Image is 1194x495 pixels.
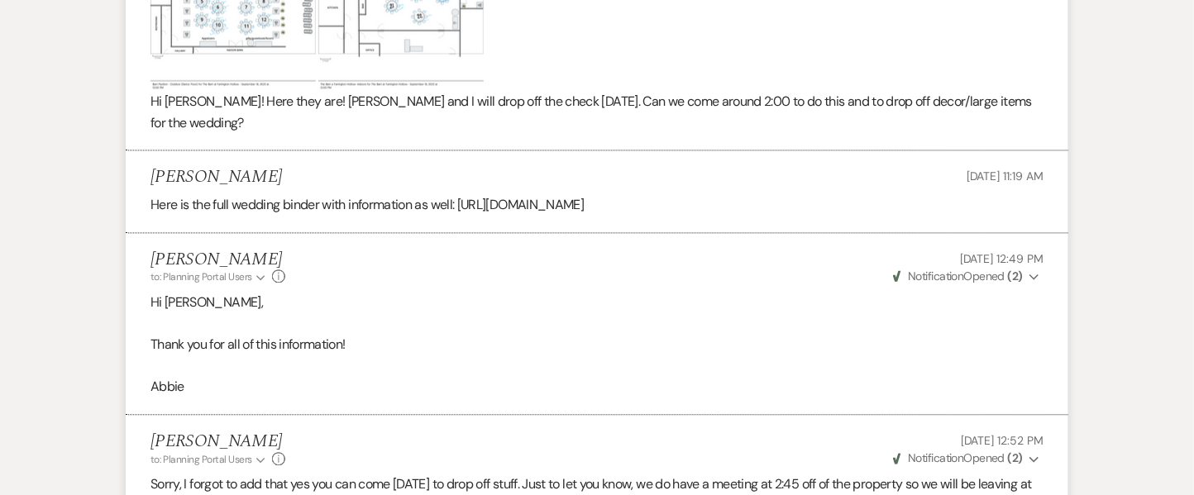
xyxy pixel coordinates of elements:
span: to: Planning Portal Users [150,453,252,466]
strong: ( 2 ) [1008,450,1023,465]
button: NotificationOpened (2) [891,450,1044,467]
span: to: Planning Portal Users [150,270,252,283]
p: Hi [PERSON_NAME]! Here they are! [PERSON_NAME] and I will drop off the check [DATE]. Can we come ... [150,91,1044,133]
span: [DATE] 12:49 PM [960,251,1044,266]
button: NotificationOpened (2) [891,268,1044,285]
p: Hi [PERSON_NAME], [150,292,1044,313]
span: [DATE] 12:52 PM [961,433,1044,448]
span: Notification [908,269,963,283]
h5: [PERSON_NAME] [150,431,285,452]
h5: [PERSON_NAME] [150,167,282,188]
p: Abbie [150,376,1044,397]
span: [DATE] 11:19 AM [967,169,1044,183]
span: Opened [893,450,1023,465]
span: Opened [893,269,1023,283]
button: to: Planning Portal Users [150,452,268,467]
strong: ( 2 ) [1008,269,1023,283]
span: Notification [908,450,963,465]
p: Here is the full wedding binder with information as well: [URL][DOMAIN_NAME] [150,194,1044,216]
h5: [PERSON_NAME] [150,250,285,270]
button: to: Planning Portal Users [150,269,268,284]
p: Thank you for all of this information! [150,334,1044,355]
